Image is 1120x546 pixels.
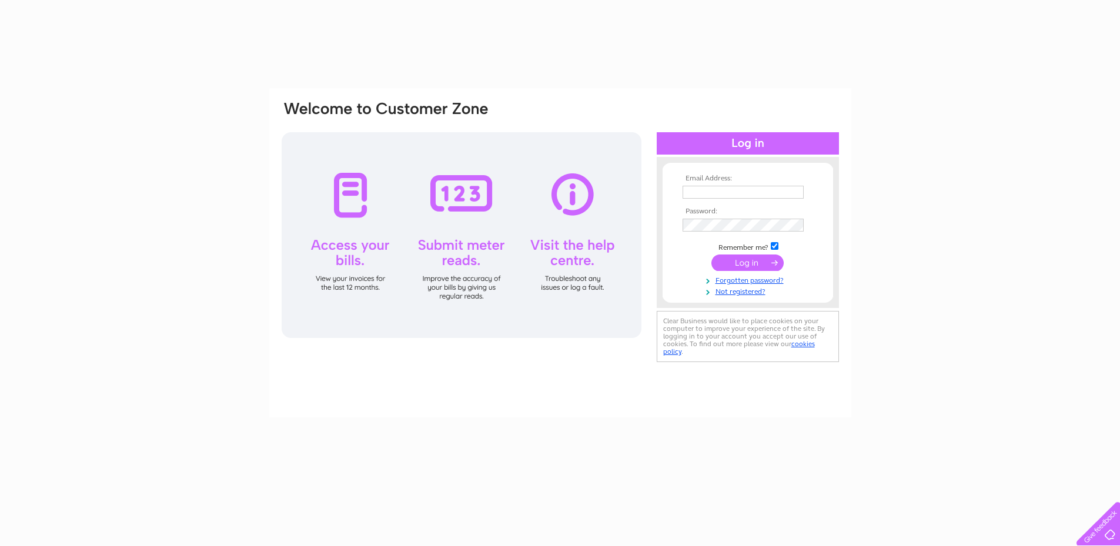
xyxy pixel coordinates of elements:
[680,207,816,216] th: Password:
[711,254,784,271] input: Submit
[657,311,839,362] div: Clear Business would like to place cookies on your computer to improve your experience of the sit...
[663,340,815,356] a: cookies policy
[680,240,816,252] td: Remember me?
[683,285,816,296] a: Not registered?
[680,175,816,183] th: Email Address:
[683,274,816,285] a: Forgotten password?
